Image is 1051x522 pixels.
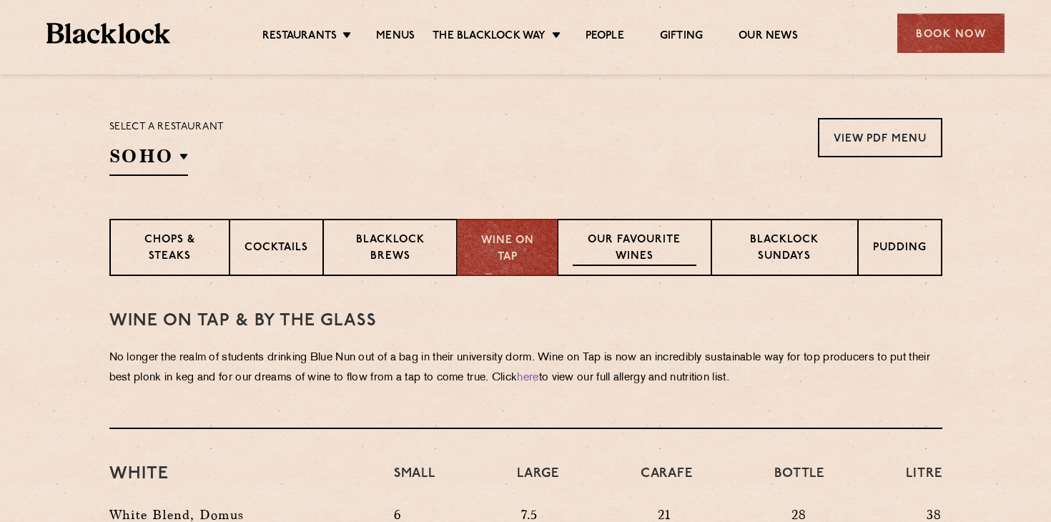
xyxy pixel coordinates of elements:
div: Book Now [897,14,1005,53]
h3: WINE on tap & by the glass [109,312,942,330]
a: Menus [376,29,415,45]
a: Restaurants [262,29,337,45]
p: Chops & Steaks [125,232,214,266]
img: BL_Textured_Logo-footer-cropped.svg [46,23,170,44]
h2: SOHO [109,144,188,176]
p: Cocktails [245,240,308,258]
p: Pudding [873,240,927,258]
a: Our News [739,29,798,45]
a: View PDF Menu [818,118,942,157]
a: here [517,373,538,383]
p: Blacklock Brews [338,232,443,266]
h4: Bottle [774,465,824,498]
p: Select a restaurant [109,118,224,137]
h4: Small [394,465,435,498]
h3: White [109,465,372,483]
h4: Large [517,465,558,498]
h4: Litre [906,465,942,498]
p: Blacklock Sundays [726,232,842,266]
p: Our favourite wines [573,232,696,266]
p: No longer the realm of students drinking Blue Nun out of a bag in their university dorm. Wine on ... [109,348,942,388]
a: People [586,29,624,45]
h4: Carafe [641,465,693,498]
p: Wine on Tap [472,233,542,265]
a: The Blacklock Way [433,29,546,45]
a: Gifting [660,29,703,45]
